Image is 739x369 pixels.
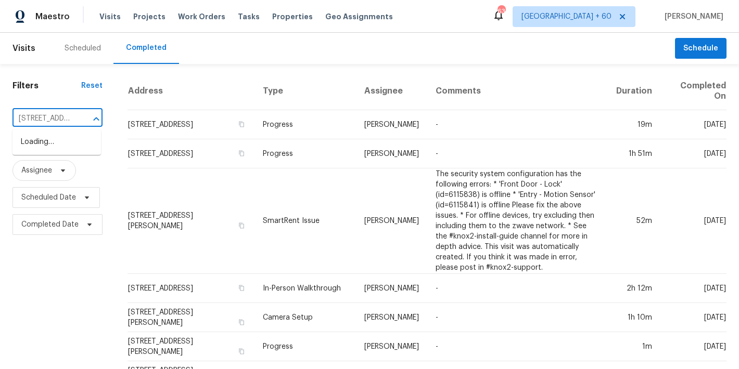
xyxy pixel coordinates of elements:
[254,168,356,274] td: SmartRent Issue
[356,139,427,168] td: [PERSON_NAME]
[427,72,607,110] th: Comments
[89,112,104,126] button: Close
[128,139,254,168] td: [STREET_ADDRESS]
[607,168,660,274] td: 52m
[128,168,254,274] td: [STREET_ADDRESS][PERSON_NAME]
[607,72,660,110] th: Duration
[12,81,81,91] h1: Filters
[128,303,254,332] td: [STREET_ADDRESS][PERSON_NAME]
[498,6,505,17] div: 639
[254,332,356,361] td: Progress
[133,11,165,22] span: Projects
[607,303,660,332] td: 1h 10m
[356,110,427,139] td: [PERSON_NAME]
[12,111,73,127] input: Search for an address...
[237,120,246,129] button: Copy Address
[356,274,427,303] td: [PERSON_NAME]
[99,11,121,22] span: Visits
[660,332,727,361] td: [DATE]
[660,72,727,110] th: Completed On
[683,42,718,55] span: Schedule
[21,165,52,176] span: Assignee
[237,149,246,158] button: Copy Address
[660,139,727,168] td: [DATE]
[607,274,660,303] td: 2h 12m
[660,274,727,303] td: [DATE]
[427,110,607,139] td: -
[254,72,356,110] th: Type
[254,303,356,332] td: Camera Setup
[272,11,313,22] span: Properties
[12,37,35,60] span: Visits
[254,274,356,303] td: In-Person Walkthrough
[128,72,254,110] th: Address
[128,332,254,361] td: [STREET_ADDRESS][PERSON_NAME]
[427,332,607,361] td: -
[254,139,356,168] td: Progress
[237,347,246,356] button: Copy Address
[128,274,254,303] td: [STREET_ADDRESS]
[178,11,225,22] span: Work Orders
[12,129,101,155] div: Loading…
[237,318,246,327] button: Copy Address
[356,303,427,332] td: [PERSON_NAME]
[427,139,607,168] td: -
[35,11,70,22] span: Maestro
[356,72,427,110] th: Assignee
[21,192,76,203] span: Scheduled Date
[237,283,246,293] button: Copy Address
[21,219,79,230] span: Completed Date
[521,11,611,22] span: [GEOGRAPHIC_DATA] + 60
[427,168,607,274] td: The security system configuration has the following errors: * 'Front Door - Lock' (id=6115838) is...
[126,43,167,53] div: Completed
[660,303,727,332] td: [DATE]
[237,221,246,230] button: Copy Address
[427,274,607,303] td: -
[607,110,660,139] td: 19m
[660,168,727,274] td: [DATE]
[128,110,254,139] td: [STREET_ADDRESS]
[356,168,427,274] td: [PERSON_NAME]
[660,11,723,22] span: [PERSON_NAME]
[65,43,101,54] div: Scheduled
[660,110,727,139] td: [DATE]
[238,13,260,20] span: Tasks
[427,303,607,332] td: -
[81,81,103,91] div: Reset
[325,11,393,22] span: Geo Assignments
[254,110,356,139] td: Progress
[675,38,727,59] button: Schedule
[356,332,427,361] td: [PERSON_NAME]
[607,332,660,361] td: 1m
[607,139,660,168] td: 1h 51m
